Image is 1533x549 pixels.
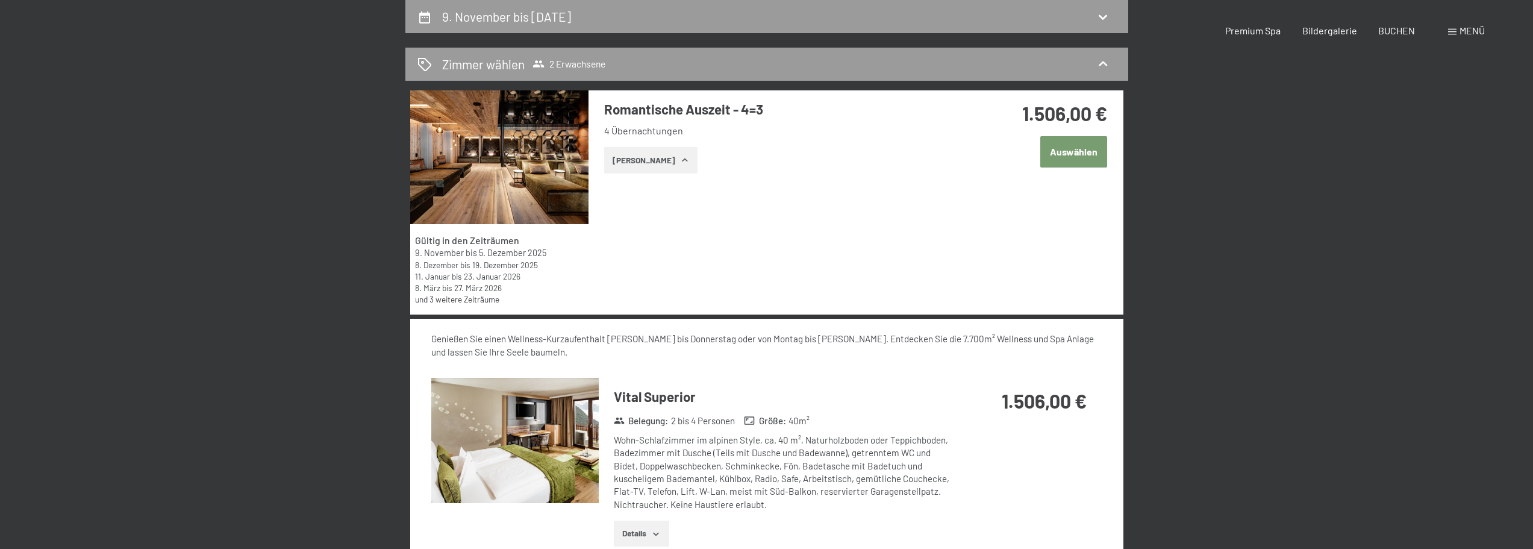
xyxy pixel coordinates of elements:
[479,248,546,258] time: 05.12.2025
[604,100,963,119] h3: Romantische Auszeit - 4=3
[1022,102,1107,125] strong: 1.506,00 €
[454,283,502,293] time: 27.03.2026
[472,260,538,270] time: 19.12.2025
[431,333,1102,359] div: Genießen Sie einen Wellness-Kurzaufenthalt [PERSON_NAME] bis Donnerstag oder von Montag bis [PERS...
[744,415,786,427] strong: Größe :
[1302,25,1357,36] a: Bildergalerie
[1225,25,1281,36] a: Premium Spa
[415,271,582,282] div: bis
[1378,25,1415,36] a: BUCHEN
[431,378,599,504] img: mss_renderimg.php
[415,294,499,304] a: und 3 weitere Zeiträume
[442,9,571,24] h2: 9. November bis [DATE]
[1040,136,1107,167] button: Auswählen
[614,521,669,547] button: Details
[671,415,735,427] span: 2 bis 4 Personen
[442,55,525,73] h2: Zimmer wählen
[415,283,440,293] time: 08.03.2026
[1002,389,1087,412] strong: 1.506,00 €
[410,90,589,224] img: mss_renderimg.php
[415,282,582,293] div: bis
[1460,25,1485,36] span: Menü
[532,58,605,70] span: 2 Erwachsene
[415,247,582,259] div: bis
[415,271,450,281] time: 11.01.2026
[614,434,951,511] div: Wohn-Schlafzimmer im alpinen Style, ca. 40 m², Naturholzboden oder Teppichboden, Badezimmer mit D...
[614,387,951,406] h3: Vital Superior
[415,260,458,270] time: 08.12.2025
[464,271,520,281] time: 23.01.2026
[415,234,519,246] strong: Gültig in den Zeiträumen
[604,124,963,137] li: 4 Übernachtungen
[788,415,810,427] span: 40 m²
[415,259,582,271] div: bis
[604,147,698,174] button: [PERSON_NAME]
[614,415,669,427] strong: Belegung :
[415,248,464,258] time: 09.11.2025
